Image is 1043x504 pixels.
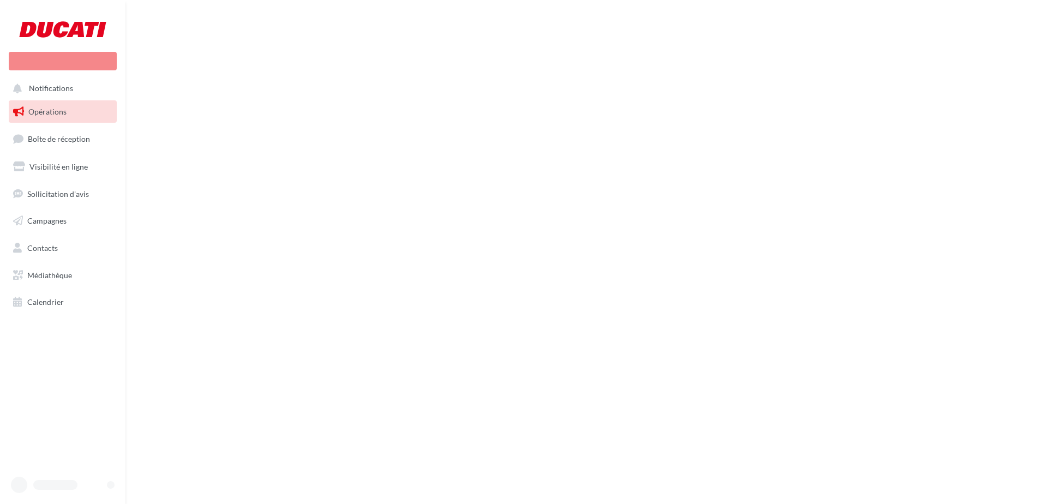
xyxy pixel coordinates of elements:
a: Opérations [7,100,119,123]
span: Visibilité en ligne [29,162,88,171]
a: Contacts [7,237,119,260]
a: Campagnes [7,209,119,232]
span: Notifications [29,84,73,93]
span: Opérations [28,107,67,116]
span: Sollicitation d'avis [27,189,89,198]
span: Contacts [27,243,58,253]
a: Visibilité en ligne [7,155,119,178]
a: Sollicitation d'avis [7,183,119,206]
span: Médiathèque [27,271,72,280]
span: Campagnes [27,216,67,225]
a: Calendrier [7,291,119,314]
div: Nouvelle campagne [9,52,117,70]
span: Boîte de réception [28,134,90,143]
span: Calendrier [27,297,64,307]
a: Médiathèque [7,264,119,287]
a: Boîte de réception [7,127,119,151]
